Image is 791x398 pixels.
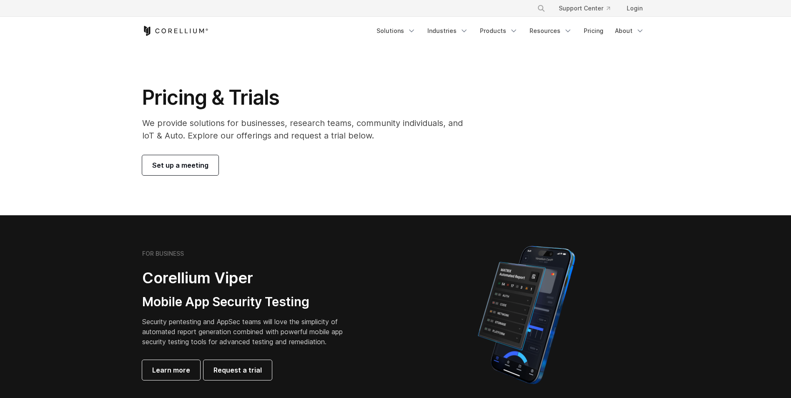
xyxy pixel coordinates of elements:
h6: FOR BUSINESS [142,250,184,257]
a: Industries [422,23,473,38]
img: Corellium MATRIX automated report on iPhone showing app vulnerability test results across securit... [464,242,589,388]
p: Security pentesting and AppSec teams will love the simplicity of automated report generation comb... [142,317,356,347]
h1: Pricing & Trials [142,85,475,110]
h2: Corellium Viper [142,269,356,287]
div: Navigation Menu [527,1,649,16]
a: Resources [525,23,577,38]
h3: Mobile App Security Testing [142,294,356,310]
a: Set up a meeting [142,155,218,175]
span: Learn more [152,365,190,375]
a: About [610,23,649,38]
p: We provide solutions for businesses, research teams, community individuals, and IoT & Auto. Explo... [142,117,475,142]
a: Solutions [372,23,421,38]
button: Search [534,1,549,16]
div: Navigation Menu [372,23,649,38]
a: Learn more [142,360,200,380]
a: Corellium Home [142,26,208,36]
span: Set up a meeting [152,160,208,170]
a: Request a trial [203,360,272,380]
a: Support Center [552,1,617,16]
a: Login [620,1,649,16]
a: Pricing [579,23,608,38]
a: Products [475,23,523,38]
span: Request a trial [213,365,262,375]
